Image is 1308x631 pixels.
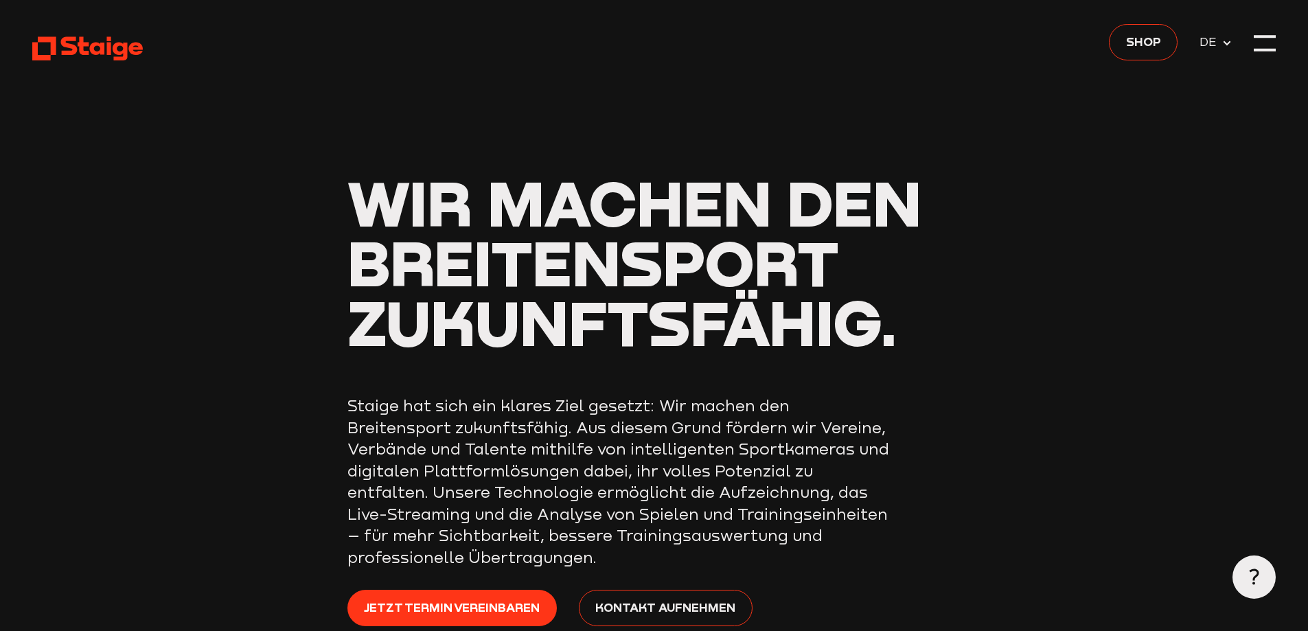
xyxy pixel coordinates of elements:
[1126,32,1161,51] span: Shop
[347,395,897,568] p: Staige hat sich ein klares Ziel gesetzt: Wir machen den Breitensport zukunftsfähig. Aus diesem Gr...
[595,598,735,617] span: Kontakt aufnehmen
[347,165,921,359] span: Wir machen den Breitensport zukunftsfähig.
[347,590,557,626] a: Jetzt Termin vereinbaren
[1200,32,1221,51] span: DE
[579,590,753,626] a: Kontakt aufnehmen
[1109,24,1178,60] a: Shop
[364,598,540,617] span: Jetzt Termin vereinbaren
